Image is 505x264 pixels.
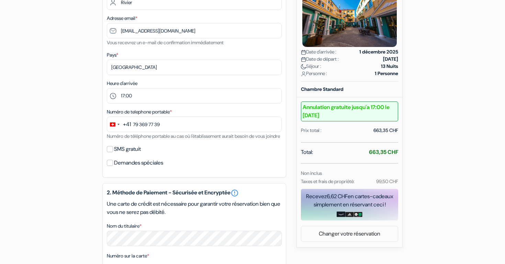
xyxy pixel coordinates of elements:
[301,86,344,92] b: Chambre Standard
[107,223,142,230] label: Nom du titulaire
[231,189,239,197] a: error_outline
[337,212,345,217] img: amazon-card-no-text.png
[345,212,354,217] img: adidas-card.png
[107,252,149,260] label: Numéro sur la carte
[301,70,327,77] span: Personne :
[301,192,398,209] div: Recevez en cartes-cadeaux simplement en réservant ceci !
[301,71,306,76] img: user_icon.svg
[107,23,282,38] input: Entrer adresse e-mail
[327,193,348,200] span: 6,62 CHF
[301,63,321,70] span: Séjour :
[369,148,398,156] strong: 663,35 CHF
[301,48,336,56] span: Date d'arrivée :
[376,178,398,184] small: 99,50 CHF
[301,64,306,69] img: moon.svg
[301,170,322,176] small: Non inclus
[107,15,137,22] label: Adresse email
[301,227,398,240] a: Changer votre réservation
[114,144,141,154] label: SMS gratuit
[359,48,398,56] strong: 1 décembre 2025
[301,57,306,62] img: calendar.svg
[301,56,339,63] span: Date de départ :
[301,127,322,134] div: Prix total :
[107,51,118,59] label: Pays
[107,117,282,132] input: 78 123 45 67
[123,120,131,129] div: +41
[107,200,282,216] p: Une carte de crédit est nécessaire pour garantir votre réservation bien que vous ne serez pas déb...
[107,108,172,116] label: Numéro de telephone portable
[107,80,137,87] label: Heure d'arrivée
[301,50,306,55] img: calendar.svg
[381,63,398,70] strong: 13 Nuits
[114,158,163,168] label: Demandes spéciales
[383,56,398,63] strong: [DATE]
[354,212,362,217] img: uber-uber-eats-card.png
[301,101,398,121] b: Annulation gratuite jusqu'a 17:00 le [DATE]
[301,178,355,184] small: Taxes et frais de propriété:
[373,127,398,134] div: 663,35 CHF
[375,70,398,77] strong: 1 Personne
[107,133,280,139] small: Numéro de téléphone portable au cas où l'établissement aurait besoin de vous joindre
[107,39,224,46] small: Vous recevrez un e-mail de confirmation immédiatement
[107,117,131,132] button: Change country, selected Switzerland (+41)
[107,189,282,197] h5: 2. Méthode de Paiement - Sécurisée et Encryptée
[301,148,313,156] span: Total:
